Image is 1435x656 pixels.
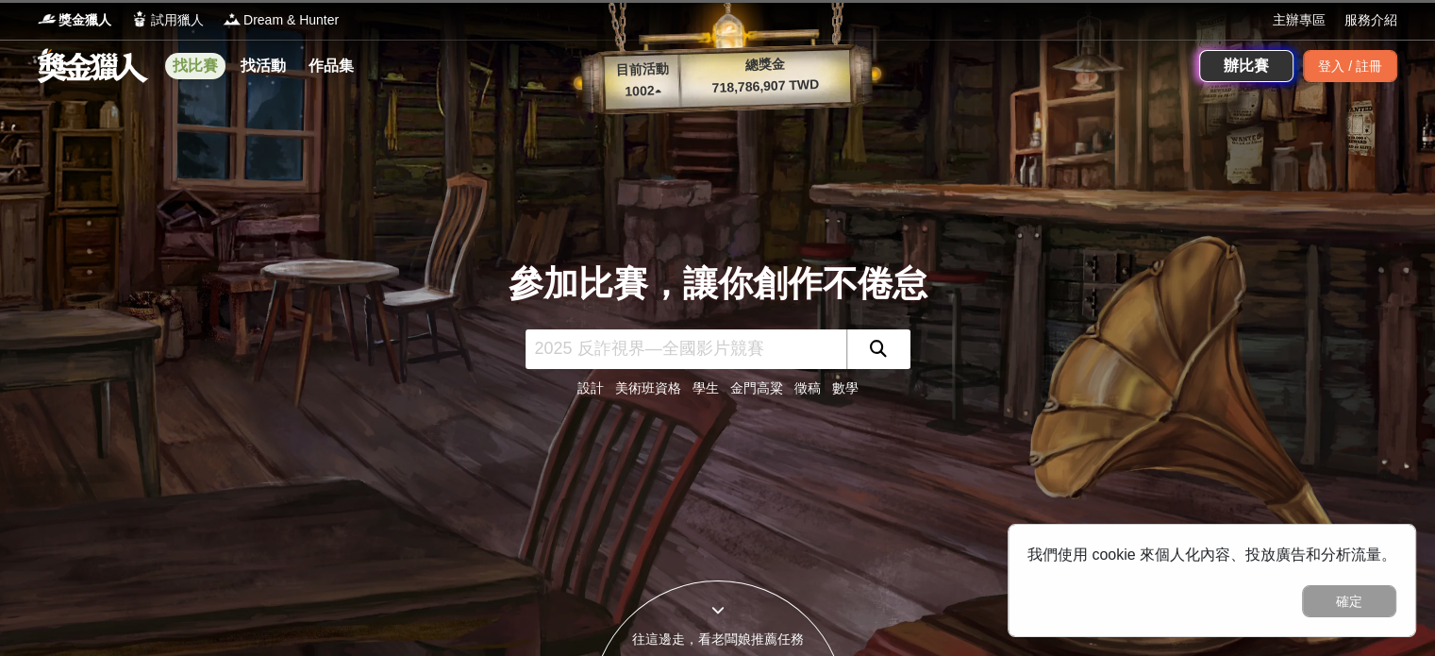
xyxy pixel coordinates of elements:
[526,329,846,369] input: 2025 反詐視界—全國影片競賽
[233,53,293,79] a: 找活動
[38,9,57,28] img: Logo
[604,59,680,81] p: 目前活動
[130,10,204,30] a: Logo試用獵人
[1273,10,1326,30] a: 主辦專區
[1344,10,1397,30] a: 服務介紹
[679,52,850,77] p: 總獎金
[58,10,111,30] span: 獎金獵人
[130,9,149,28] img: Logo
[38,10,111,30] a: Logo獎金獵人
[509,258,927,311] div: 參加比賽，讓你創作不倦怠
[592,630,844,649] div: 往這邊走，看老闆娘推薦任務
[151,10,204,30] span: 試用獵人
[615,380,681,395] a: 美術班資格
[223,9,242,28] img: Logo
[794,380,821,395] a: 徵稿
[301,53,361,79] a: 作品集
[692,380,719,395] a: 學生
[1302,585,1396,617] button: 確定
[223,10,339,30] a: LogoDream & Hunter
[1199,50,1293,82] a: 辦比賽
[1303,50,1397,82] div: 登入 / 註冊
[165,53,225,79] a: 找比賽
[730,380,783,395] a: 金門高粱
[1027,547,1396,563] span: 我們使用 cookie 來個人化內容、投放廣告和分析流量。
[243,10,339,30] span: Dream & Hunter
[605,80,681,103] p: 1002 ▴
[832,380,859,395] a: 數學
[680,74,851,99] p: 718,786,907 TWD
[577,380,604,395] a: 設計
